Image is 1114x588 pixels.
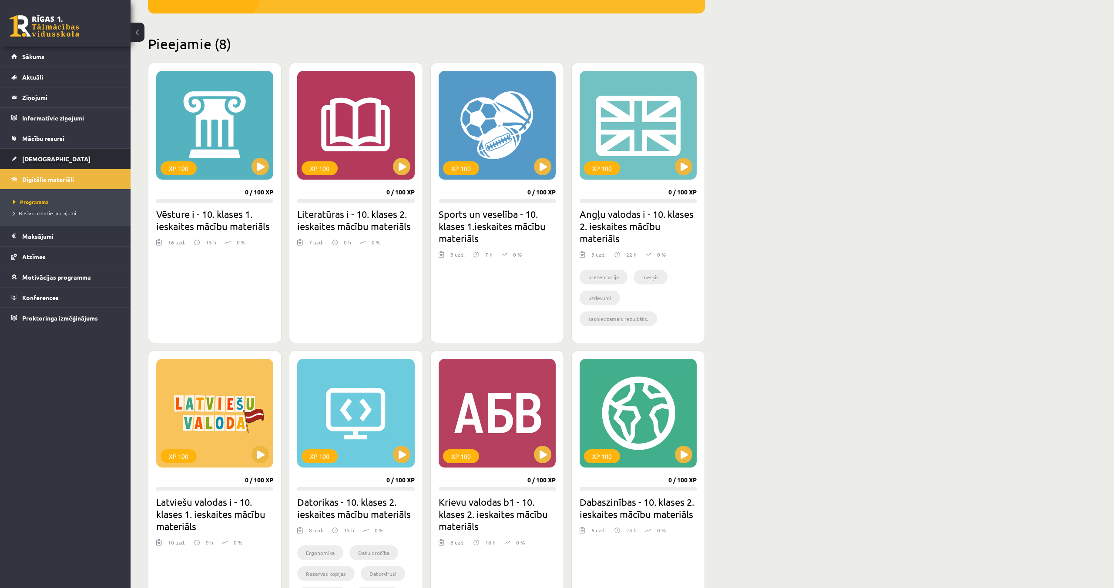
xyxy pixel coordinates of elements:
[22,73,43,81] span: Aktuāli
[237,238,245,246] p: 0 %
[11,267,120,287] a: Motivācijas programma
[485,538,496,546] p: 18 h
[516,538,525,546] p: 0 %
[11,108,120,128] a: Informatīvie ziņojumi
[580,311,657,326] li: sasniedzamais rezultāts.
[297,208,414,232] h2: Literatūras i - 10. klases 2. ieskaites mācību materiāls
[361,566,405,581] li: Datorvīrusi
[657,526,666,534] p: 0 %
[11,149,120,169] a: [DEMOGRAPHIC_DATA]
[22,226,120,246] legend: Maksājumi
[450,538,465,551] div: 8 uzd.
[634,270,668,284] li: mērķis
[11,287,120,307] a: Konferences
[11,169,120,189] a: Digitālie materiāli
[302,449,338,463] div: XP 100
[22,273,91,281] span: Motivācijas programma
[13,209,122,217] a: Biežāk uzdotie jautājumi
[11,67,120,87] a: Aktuāli
[439,208,556,244] h2: Sports un veselība - 10. klases 1.ieskaites mācību materiāls
[206,238,216,246] p: 15 h
[22,314,98,322] span: Proktoringa izmēģinājums
[13,198,122,206] a: Programma
[580,270,627,284] li: prezentācija
[161,161,197,175] div: XP 100
[591,526,606,539] div: 6 uzd.
[302,161,338,175] div: XP 100
[626,526,637,534] p: 23 h
[297,496,414,520] h2: Datorikas - 10. klases 2. ieskaites mācību materiāls
[626,251,637,258] p: 22 h
[513,251,522,258] p: 0 %
[22,175,74,183] span: Digitālie materiāli
[22,155,91,163] span: [DEMOGRAPHIC_DATA]
[168,238,185,251] div: 16 uzd.
[580,496,697,520] h2: Dabaszinības - 10. klases 2. ieskaites mācību materiāls
[344,526,354,534] p: 15 h
[584,161,620,175] div: XP 100
[11,226,120,246] a: Maksājumi
[591,251,606,264] div: 3 uzd.
[443,449,479,463] div: XP 100
[13,210,76,217] span: Biežāk uzdotie jautājumi
[439,496,556,532] h2: Krievu valodas b1 - 10. klases 2. ieskaites mācību materiāls
[22,87,120,107] legend: Ziņojumi
[349,545,398,560] li: Datu drošība
[11,247,120,267] a: Atzīmes
[344,238,351,246] p: 0 h
[22,108,120,128] legend: Informatīvie ziņojumi
[443,161,479,175] div: XP 100
[11,87,120,107] a: Ziņojumi
[156,496,273,532] h2: Latviešu valodas i - 10. klases 1. ieskaites mācību materiāls
[234,538,242,546] p: 0 %
[22,53,44,60] span: Sākums
[372,238,380,246] p: 0 %
[22,294,59,301] span: Konferences
[22,253,46,261] span: Atzīmes
[657,251,666,258] p: 0 %
[297,545,343,560] li: Ergonomika
[10,15,79,37] a: Rīgas 1. Tālmācības vidusskola
[11,47,120,67] a: Sākums
[11,308,120,328] a: Proktoringa izmēģinājums
[148,35,705,52] h2: Pieejamie (8)
[297,566,355,581] li: Rezerves kopijas
[168,538,185,551] div: 10 uzd.
[580,291,620,305] li: uzdevumi
[450,251,465,264] div: 5 uzd.
[580,208,697,244] h2: Angļu valodas i - 10. klases 2. ieskaites mācību materiāls
[309,238,323,251] div: 7 uzd.
[584,449,620,463] div: XP 100
[11,128,120,148] a: Mācību resursi
[485,251,493,258] p: 7 h
[161,449,197,463] div: XP 100
[13,198,49,205] span: Programma
[156,208,273,232] h2: Vēsture i - 10. klases 1. ieskaites mācību materiāls
[375,526,383,534] p: 0 %
[206,538,213,546] p: 9 h
[22,134,64,142] span: Mācību resursi
[309,526,323,539] div: 8 uzd.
